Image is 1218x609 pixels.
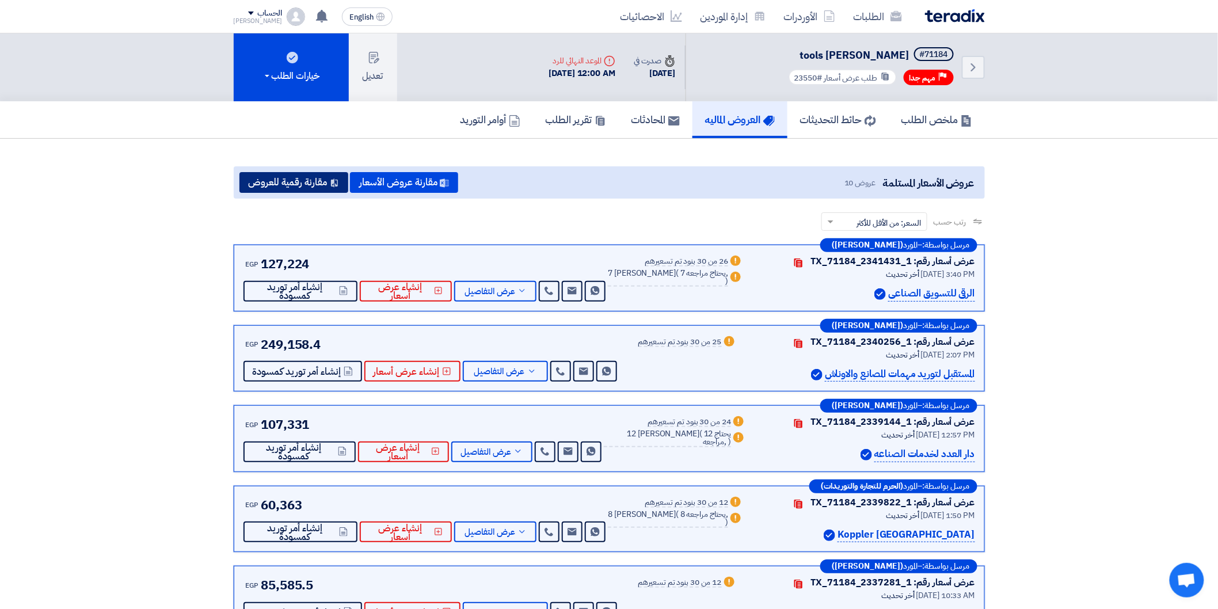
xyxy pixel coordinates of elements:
[253,524,337,541] span: إنشاء أمر توريد كمسودة
[838,527,975,543] p: Koppler [GEOGRAPHIC_DATA]
[699,428,702,440] span: (
[787,101,889,138] a: حائط التحديثات
[888,286,975,302] p: الرقى للتسويق الصناعى
[611,3,691,30] a: الاحصائيات
[825,367,975,382] p: المستقبل لتوريد مهمات المصانع والاوناش
[824,72,878,84] span: طلب عرض أسعار
[342,7,393,26] button: English
[691,3,775,30] a: إدارة الموردين
[645,498,729,508] div: 12 من 30 بنود تم تسعيرهم
[253,367,341,376] span: إنشاء أمر توريد كمسودة
[634,67,675,80] div: [DATE]
[901,113,972,126] h5: ملخص الطلب
[239,172,348,193] button: مقارنة رقمية للعروض
[882,175,974,191] span: عروض الأسعار المستلمة
[243,361,362,382] button: إنشاء أمر توريد كمسودة
[916,429,975,441] span: [DATE] 12:57 PM
[261,576,313,595] span: 85,585.5
[811,335,975,349] div: عرض أسعار رقم: TX_71184_2340256_1
[794,72,823,84] span: #23550
[454,281,536,302] button: عرض التفاصيل
[925,9,985,22] img: Teradix logo
[921,349,975,361] span: [DATE] 2:07 PM
[253,283,337,300] span: إنشاء أمر توريد كمسودة
[246,259,259,269] span: EGP
[726,516,729,528] span: )
[451,441,532,462] button: عرض التفاصيل
[811,576,975,589] div: عرض أسعار رقم: TX_71184_2337281_1
[886,509,919,522] span: أخر تحديث
[648,418,731,427] div: 24 من 30 بنود تم تسعيرهم
[728,436,731,448] span: )
[680,267,729,279] span: 7 يحتاج مراجعه,
[886,268,919,280] span: أخر تحديث
[889,101,985,138] a: ملخص الطلب
[821,482,904,490] b: (الحرم للتجارة والتوريدات)
[874,447,975,462] p: دار العدد لخدمات الصناعه
[349,13,374,21] span: English
[904,482,918,490] span: المورد
[676,508,679,520] span: (
[374,367,440,376] span: إنشاء عرض أسعار
[809,479,977,493] div: –
[465,528,515,536] span: عرض التفاصيل
[820,559,977,573] div: –
[820,319,977,333] div: –
[921,509,975,522] span: [DATE] 1:50 PM
[680,508,729,520] span: 8 يحتاج مراجعه,
[904,562,918,570] span: المورد
[811,254,975,268] div: عرض أسعار رقم: TX_71184_2341431_1
[465,287,515,296] span: عرض التفاصيل
[454,522,536,542] button: عرض التفاصيل
[460,448,511,456] span: عرض التفاصيل
[921,268,975,280] span: [DATE] 3:40 PM
[676,267,679,279] span: (
[800,113,876,126] h5: حائط التحديثات
[287,7,305,26] img: profile_test.png
[360,522,452,542] button: إنشاء عرض أسعار
[923,322,970,330] span: مرسل بواسطة:
[261,335,321,354] span: 249,158.4
[246,420,259,430] span: EGP
[246,500,259,510] span: EGP
[234,18,283,24] div: [PERSON_NAME]
[904,402,918,410] span: المورد
[631,113,680,126] h5: المحادثات
[360,281,452,302] button: إنشاء عرض أسعار
[350,172,458,193] button: مقارنة عروض الأسعار
[243,281,357,302] button: إنشاء أمر توريد كمسودة
[844,177,876,189] span: عروض 10
[726,275,729,287] span: )
[820,399,977,413] div: –
[909,73,936,83] span: مهم جدا
[692,101,787,138] a: العروض الماليه
[608,511,728,528] div: 8 [PERSON_NAME]
[261,254,309,273] span: 127,224
[811,496,975,509] div: عرض أسعار رقم: TX_71184_2339822_1
[923,402,970,410] span: مرسل بواسطة:
[634,55,675,67] div: صدرت في
[638,338,722,347] div: 25 من 30 بنود تم تسعيرهم
[463,361,548,382] button: عرض التفاصيل
[705,113,775,126] h5: العروض الماليه
[832,562,904,570] b: ([PERSON_NAME])
[549,55,616,67] div: الموعد النهائي للرد
[546,113,606,126] h5: تقرير الطلب
[364,361,460,382] button: إنشاء عرض أسعار
[882,589,915,602] span: أخر تحديث
[369,524,432,541] span: إنشاء عرض أسعار
[533,101,619,138] a: تقرير الطلب
[923,241,970,249] span: مرسل بواسطة:
[811,369,823,380] img: Verified Account
[369,283,432,300] span: إنشاء عرض أسعار
[811,415,975,429] div: عرض أسعار رقم: TX_71184_2339144_1
[253,443,336,460] span: إنشاء أمر توريد كمسودة
[904,322,918,330] span: المورد
[832,322,904,330] b: ([PERSON_NAME])
[645,257,729,267] div: 26 من 30 بنود تم تسعيرهم
[874,288,886,300] img: Verified Account
[1170,563,1204,597] div: Open chat
[920,51,948,59] div: #71184
[549,67,616,80] div: [DATE] 12:00 AM
[243,441,356,462] button: إنشاء أمر توريد كمسودة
